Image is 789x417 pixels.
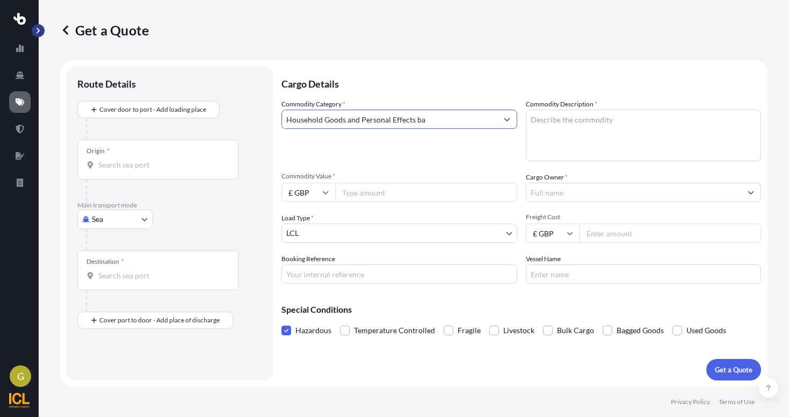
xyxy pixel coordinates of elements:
span: Sea [92,214,103,225]
div: Origin [86,147,110,155]
label: Vessel Name [526,254,561,264]
button: Select transport [77,210,153,229]
button: LCL [281,224,517,243]
span: Load Type [281,213,314,224]
span: Cover port to door - Add place of discharge [99,315,220,326]
span: Used Goods [686,322,726,339]
span: Bulk Cargo [557,322,594,339]
span: Temperature Controlled [354,322,435,339]
p: Cargo Details [281,67,761,99]
span: Commodity Value [281,172,517,181]
button: Show suggestions [497,110,517,129]
button: Get a Quote [706,359,761,380]
span: Hazardous [295,322,331,339]
a: Terms of Use [719,398,755,406]
input: Enter name [526,264,762,284]
p: Get a Quote [715,364,752,375]
input: Type amount [335,183,517,202]
span: Cover door to port - Add loading place [99,104,206,115]
label: Commodity Category [281,99,345,110]
p: Route Details [77,77,136,90]
input: Select a commodity type [282,110,497,129]
p: Get a Quote [60,21,149,39]
span: Bagged Goods [617,322,664,339]
label: Booking Reference [281,254,335,264]
span: Livestock [503,322,534,339]
input: Full name [526,183,742,202]
a: Privacy Policy [671,398,710,406]
span: Fragile [458,322,481,339]
label: Commodity Description [526,99,597,110]
span: LCL [286,228,299,239]
label: Cargo Owner [526,172,568,183]
div: Destination [86,257,124,266]
span: Freight Cost [526,213,762,221]
input: Your internal reference [281,264,517,284]
input: Destination [98,270,225,281]
p: Special Conditions [281,305,761,314]
input: Origin [98,160,225,170]
p: Main transport mode [77,201,262,210]
button: Cover door to port - Add loading place [77,101,220,118]
img: organization-logo [9,393,30,408]
button: Cover port to door - Add place of discharge [77,312,233,329]
button: Show suggestions [741,183,761,202]
span: G [17,371,24,382]
input: Enter amount [580,224,762,243]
